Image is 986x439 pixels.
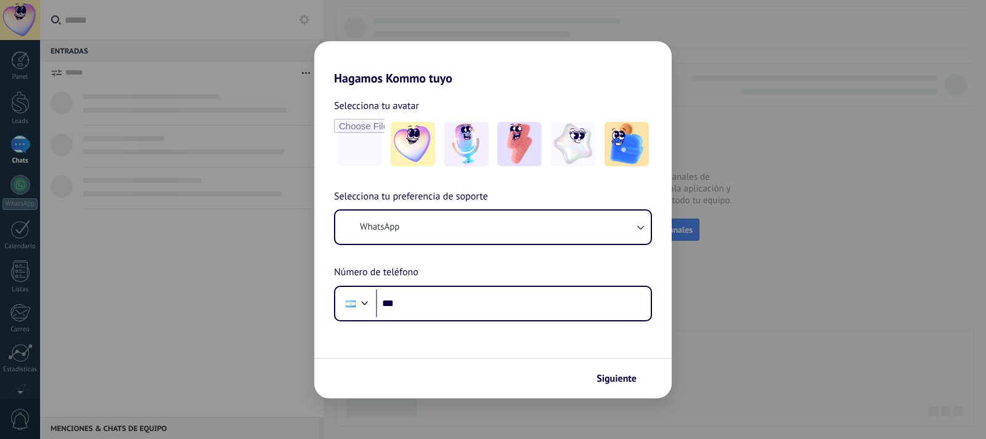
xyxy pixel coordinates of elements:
div: Argentina: + 54 [339,291,362,316]
img: -3.jpeg [497,122,542,166]
img: -4.jpeg [551,122,595,166]
span: Selecciona tu avatar [334,98,419,114]
img: -1.jpeg [391,122,435,166]
h2: Hagamos Kommo tuyo [314,41,672,86]
span: Selecciona tu preferencia de soporte [334,189,488,205]
span: Siguiente [597,374,637,383]
span: WhatsApp [360,221,399,233]
img: -5.jpeg [605,122,649,166]
span: Número de teléfono [334,265,418,281]
button: WhatsApp [335,211,651,244]
img: -2.jpeg [444,122,489,166]
button: Siguiente [591,368,653,389]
